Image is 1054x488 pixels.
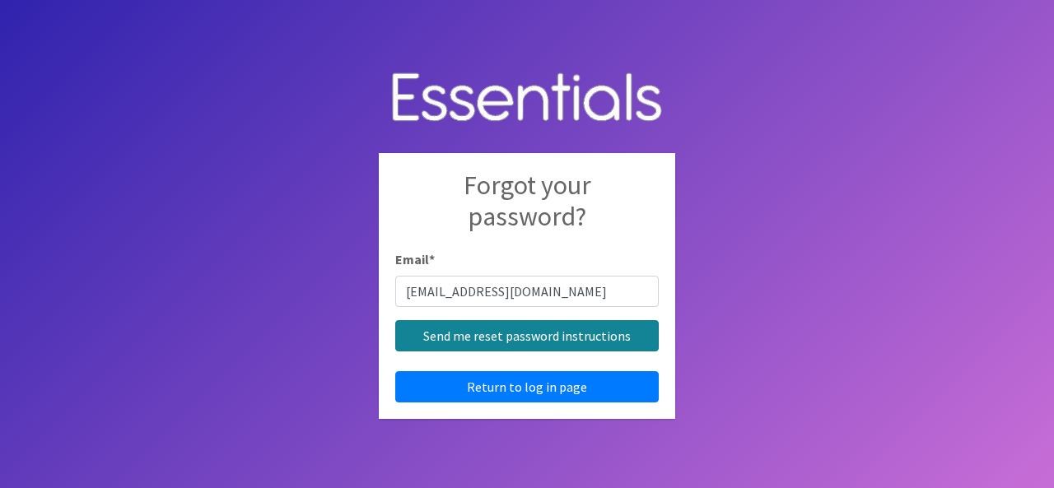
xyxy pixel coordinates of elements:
[429,251,435,267] abbr: required
[395,170,659,249] h2: Forgot your password?
[379,56,675,141] img: Human Essentials
[395,371,659,402] a: Return to log in page
[395,320,659,351] input: Send me reset password instructions
[395,249,435,269] label: Email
